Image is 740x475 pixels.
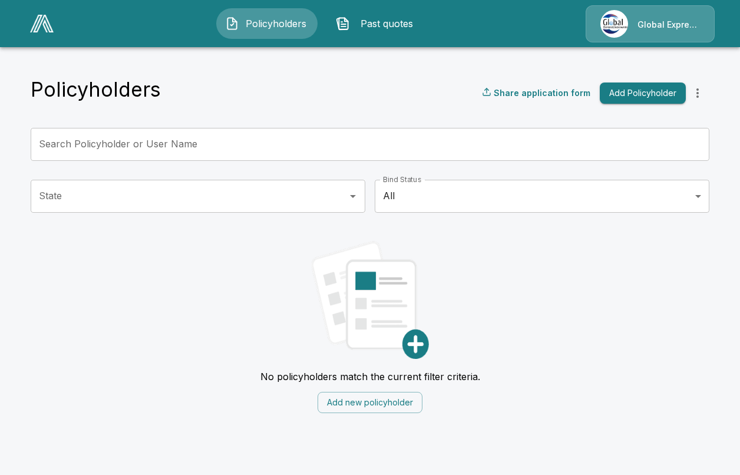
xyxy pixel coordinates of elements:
[327,8,428,39] button: Past quotes IconPast quotes
[225,17,239,31] img: Policyholders Icon
[345,188,361,204] button: Open
[600,83,686,104] button: Add Policyholder
[355,17,419,31] span: Past quotes
[686,81,709,105] button: more
[494,87,590,99] p: Share application form
[595,83,686,104] a: Add Policyholder
[216,8,318,39] button: Policyholders IconPolicyholders
[244,17,309,31] span: Policyholders
[383,174,421,184] label: Bind Status
[30,15,54,32] img: AA Logo
[260,371,480,382] p: No policyholders match the current filter criteria.
[31,77,161,102] h4: Policyholders
[375,180,709,213] div: All
[336,17,350,31] img: Past quotes Icon
[318,392,422,414] button: Add new policyholder
[318,396,422,408] a: Add new policyholder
